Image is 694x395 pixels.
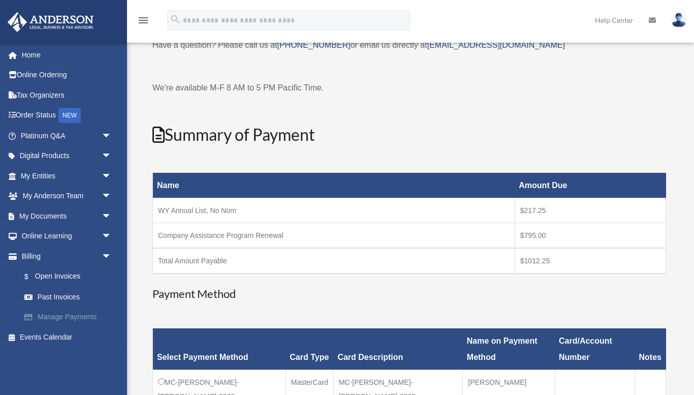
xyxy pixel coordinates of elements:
td: WY Annual List, No Nom [153,198,515,223]
td: $217.25 [515,198,666,223]
a: [EMAIL_ADDRESS][DOMAIN_NAME] [427,41,565,49]
span: arrow_drop_down [102,186,122,207]
td: Company Assistance Program Renewal [153,223,515,248]
td: $795.00 [515,223,666,248]
a: Online Ordering [7,65,127,85]
a: Tax Organizers [7,85,127,105]
img: Anderson Advisors Platinum Portal [5,12,97,32]
a: My Anderson Teamarrow_drop_down [7,186,127,206]
a: Online Learningarrow_drop_down [7,226,127,247]
th: Card Type [286,328,333,370]
th: Notes [635,328,666,370]
h3: Payment Method [152,286,666,302]
a: Billingarrow_drop_down [7,246,127,266]
span: arrow_drop_down [102,146,122,167]
span: $ [30,270,35,283]
a: Order StatusNEW [7,105,127,126]
a: menu [137,18,149,26]
a: Platinum Q&Aarrow_drop_down [7,126,127,146]
a: $Open Invoices [14,266,122,287]
h2: Summary of Payment [152,124,666,146]
span: arrow_drop_down [102,166,122,187]
i: search [170,14,181,25]
span: arrow_drop_down [102,126,122,146]
th: Name on Payment Method [463,328,555,370]
i: menu [137,14,149,26]
a: [PHONE_NUMBER] [277,41,350,49]
p: Have a question? Please call us at or email us directly at [152,38,666,52]
th: Card Description [333,328,462,370]
span: arrow_drop_down [102,246,122,267]
td: $1012.25 [515,248,666,274]
img: User Pic [671,13,686,27]
p: We're available M-F 8 AM to 5 PM Pacific Time. [152,81,666,95]
span: arrow_drop_down [102,206,122,227]
a: Manage Payments [14,307,127,327]
span: arrow_drop_down [102,226,122,247]
a: Past Invoices [14,287,127,307]
a: Digital Productsarrow_drop_down [7,146,127,166]
th: Amount Due [515,173,666,198]
a: My Entitiesarrow_drop_down [7,166,127,186]
a: My Documentsarrow_drop_down [7,206,127,226]
th: Card/Account Number [555,328,635,370]
td: Total Amount Payable [153,248,515,274]
a: Home [7,45,127,65]
th: Select Payment Method [153,328,286,370]
a: Events Calendar [7,327,127,347]
div: NEW [58,108,81,123]
th: Name [153,173,515,198]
